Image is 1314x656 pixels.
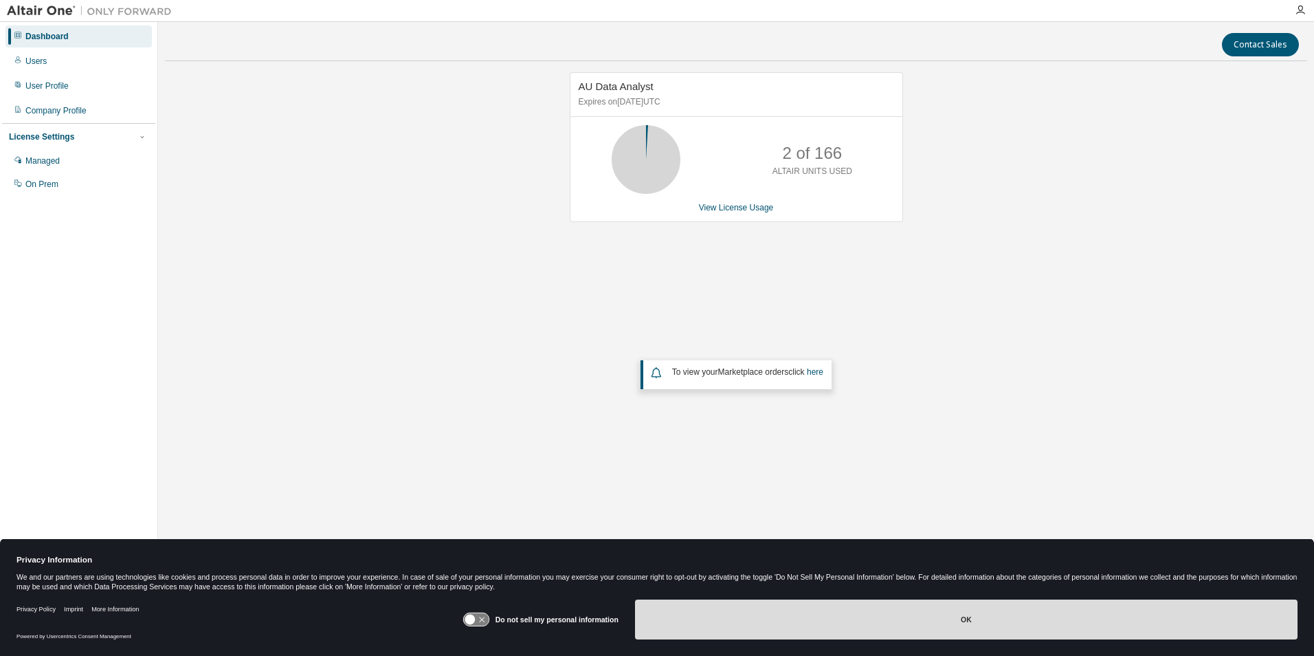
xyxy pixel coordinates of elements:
[9,131,74,142] div: License Settings
[807,367,823,377] a: here
[25,179,58,190] div: On Prem
[25,56,47,67] div: Users
[7,4,179,18] img: Altair One
[25,80,69,91] div: User Profile
[25,31,69,42] div: Dashboard
[699,203,774,212] a: View License Usage
[718,367,789,377] em: Marketplace orders
[782,142,842,165] p: 2 of 166
[25,105,87,116] div: Company Profile
[25,155,60,166] div: Managed
[579,96,891,108] p: Expires on [DATE] UTC
[672,367,823,377] span: To view your click
[772,166,852,177] p: ALTAIR UNITS USED
[1222,33,1299,56] button: Contact Sales
[579,80,654,92] span: AU Data Analyst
